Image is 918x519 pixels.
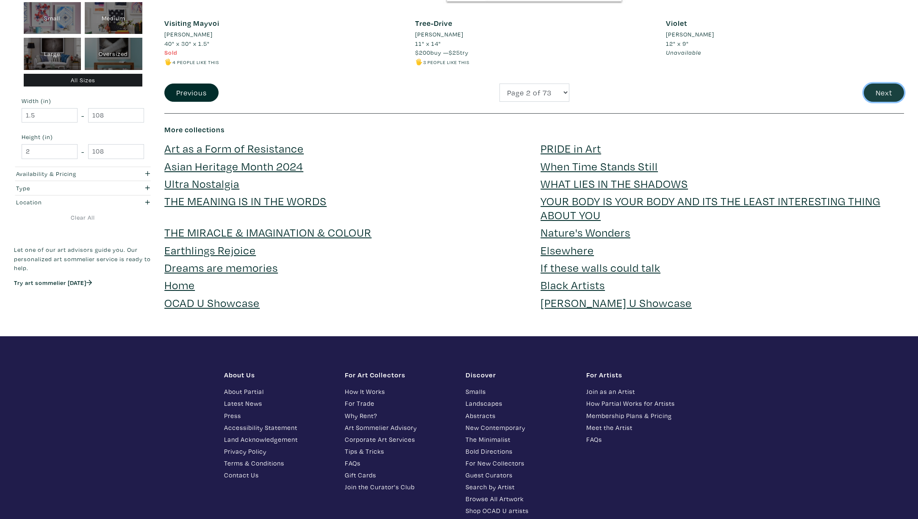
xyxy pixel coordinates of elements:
a: Abstracts [466,411,574,421]
a: FAQs [586,435,694,444]
span: $25 [449,48,460,56]
a: WHAT LIES IN THE SHADOWS [541,176,688,191]
a: Join as an Artist [586,387,694,396]
small: 4 people like this [172,59,219,65]
a: Smalls [466,387,574,396]
small: Height (in) [22,134,144,140]
a: Bold Directions [466,446,574,456]
li: [PERSON_NAME] [666,30,714,39]
h1: For Art Collectors [345,371,453,379]
div: Medium [85,2,142,34]
a: THE MEANING IS IN THE WORDS [164,193,327,208]
a: Contact Us [224,470,332,480]
button: Type [14,181,152,195]
a: For Trade [345,399,453,408]
a: Tree-Drive [415,18,452,28]
a: PRIDE in Art [541,141,601,156]
a: Terms & Conditions [224,458,332,468]
button: Location [14,195,152,209]
a: Ultra Nostalgia [164,176,239,191]
a: FAQs [345,458,453,468]
span: 12" x 9" [666,39,689,47]
a: YOUR BODY IS YOUR BODY AND ITS THE LEAST INTERESTING THING ABOUT YOU [541,193,880,222]
a: New Contemporary [466,423,574,432]
small: Width (in) [22,98,144,104]
a: Black Artists [541,277,605,292]
a: Browse All Artwork [466,494,574,504]
a: Corporate Art Services [345,435,453,444]
a: Try art sommelier [DATE] [14,279,92,287]
div: Location [16,198,114,207]
span: 11" x 14" [415,39,441,47]
a: How It Works [345,387,453,396]
a: Gift Cards [345,470,453,480]
li: [PERSON_NAME] [164,30,213,39]
a: Clear All [14,213,152,223]
a: Earthlings Rejoice [164,243,256,257]
a: The Minimalist [466,435,574,444]
p: Let one of our art advisors guide you. Our personalized art sommelier service is ready to help. [14,245,152,273]
a: Search by Artist [466,482,574,492]
a: Home [164,277,195,292]
a: Accessibility Statement [224,423,332,432]
a: Latest News [224,399,332,408]
a: [PERSON_NAME] [415,30,653,39]
a: How Partial Works for Artists [586,399,694,408]
a: Shop OCAD U artists [466,506,574,516]
h1: Discover [466,371,574,379]
button: Next [864,84,904,102]
a: About Partial [224,387,332,396]
a: Guest Curators [466,470,574,480]
span: Sold [164,48,177,56]
a: Art Sommelier Advisory [345,423,453,432]
span: - [81,110,84,121]
a: If these walls could talk [541,260,660,275]
a: For New Collectors [466,458,574,468]
li: 🖐️ [164,57,402,67]
h6: More collections [164,125,904,134]
a: Membership Plans & Pricing [586,411,694,421]
a: Meet the Artist [586,423,694,432]
a: Dreams are memories [164,260,278,275]
button: Availability & Pricing [14,167,152,181]
h1: For Artists [586,371,694,379]
a: Land Acknowledgement [224,435,332,444]
button: Previous [164,84,219,102]
a: Nature's Wonders [541,225,630,240]
a: Art as a Form of Resistance [164,141,304,156]
small: 3 people like this [423,59,469,65]
h1: About Us [224,371,332,379]
div: All Sizes [24,74,142,87]
a: Visiting Mayvoi [164,18,219,28]
span: - [81,146,84,157]
a: OCAD U Showcase [164,295,260,310]
a: Press [224,411,332,421]
li: [PERSON_NAME] [415,30,463,39]
div: Availability & Pricing [16,169,114,179]
a: THE MIRACLE & IMAGINATION & COLOUR [164,225,372,240]
span: Unavailable [666,48,701,56]
a: [PERSON_NAME] [164,30,402,39]
a: Privacy Policy [224,446,332,456]
a: Tips & Tricks [345,446,453,456]
a: Elsewhere [541,243,594,257]
a: When Time Stands Still [541,159,658,173]
span: buy — try [415,48,469,56]
a: Asian Heritage Month 2024 [164,159,303,173]
div: Type [16,184,114,193]
div: Small [24,2,81,34]
a: [PERSON_NAME] U Showcase [541,295,692,310]
a: Landscapes [466,399,574,408]
div: Oversized [85,38,142,70]
iframe: Customer reviews powered by Trustpilot [14,296,152,313]
a: [PERSON_NAME] [666,30,904,39]
a: Join the Curator's Club [345,482,453,492]
a: Violet [666,18,687,28]
span: $200 [415,48,430,56]
span: 40" x 30" x 1.5" [164,39,210,47]
div: Large [24,38,81,70]
a: Why Rent? [345,411,453,421]
li: 🖐️ [415,57,653,67]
